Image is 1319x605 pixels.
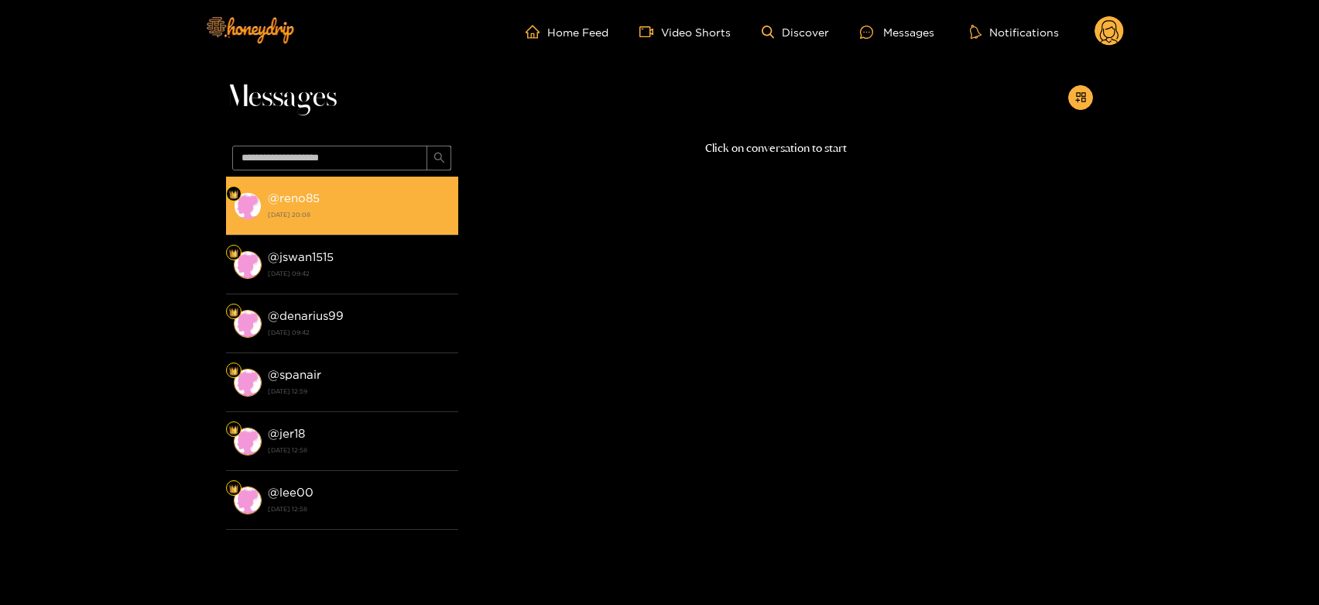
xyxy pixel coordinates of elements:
[268,427,305,440] strong: @ jer18
[268,266,451,280] strong: [DATE] 09:42
[639,25,661,39] span: video-camera
[268,443,451,457] strong: [DATE] 12:58
[526,25,547,39] span: home
[268,250,334,263] strong: @ jswan1515
[234,428,262,455] img: conversation
[229,484,238,493] img: Fan Level
[234,310,262,338] img: conversation
[229,366,238,376] img: Fan Level
[234,369,262,397] img: conversation
[762,26,829,39] a: Discover
[965,24,1064,40] button: Notifications
[229,308,238,317] img: Fan Level
[268,191,320,205] strong: @ reno85
[268,325,451,339] strong: [DATE] 09:42
[268,368,321,381] strong: @ spanair
[1068,85,1093,110] button: appstore-add
[639,25,731,39] a: Video Shorts
[268,502,451,516] strong: [DATE] 12:58
[268,384,451,398] strong: [DATE] 12:59
[229,190,238,199] img: Fan Level
[234,251,262,279] img: conversation
[433,152,445,165] span: search
[229,425,238,435] img: Fan Level
[860,23,934,41] div: Messages
[526,25,608,39] a: Home Feed
[229,249,238,258] img: Fan Level
[268,309,344,322] strong: @ denarius99
[1075,91,1087,105] span: appstore-add
[234,192,262,220] img: conversation
[226,79,337,116] span: Messages
[268,208,451,222] strong: [DATE] 20:08
[427,146,451,170] button: search
[234,486,262,514] img: conversation
[268,486,313,499] strong: @ lee00
[458,139,1093,157] p: Click on conversation to start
